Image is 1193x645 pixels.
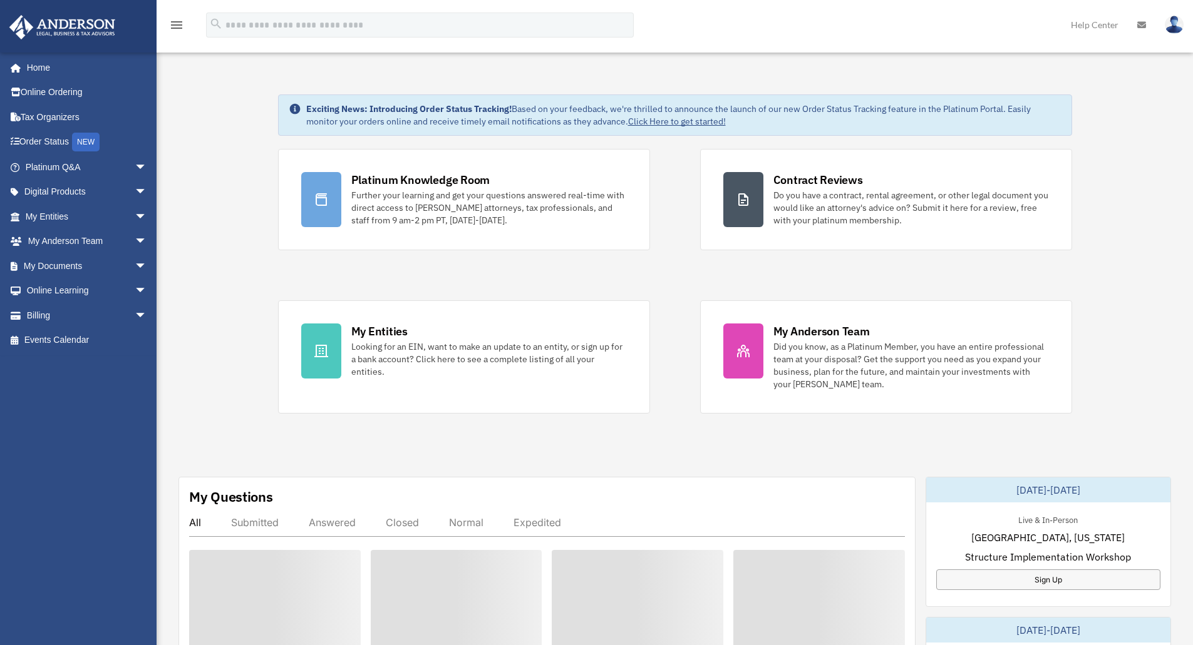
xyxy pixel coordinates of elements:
span: Structure Implementation Workshop [965,549,1131,564]
a: My Anderson Team Did you know, as a Platinum Member, you have an entire professional team at your... [700,300,1072,414]
a: menu [169,22,184,33]
a: Contract Reviews Do you have a contract, rental agreement, or other legal document you would like... [700,149,1072,250]
div: All [189,516,201,529]
img: User Pic [1165,16,1184,34]
span: arrow_drop_down [135,303,160,328]
div: Based on your feedback, we're thrilled to announce the launch of our new Order Status Tracking fe... [306,103,1061,128]
a: Order StatusNEW [9,130,166,155]
i: search [209,17,223,31]
div: Platinum Knowledge Room [351,172,490,188]
a: Home [9,55,160,80]
div: My Questions [189,487,273,506]
a: Online Learningarrow_drop_down [9,278,166,303]
strong: Exciting News: Introducing Order Status Tracking! [306,103,512,114]
span: arrow_drop_down [135,204,160,230]
a: Sign Up [936,569,1160,590]
a: My Anderson Teamarrow_drop_down [9,229,166,254]
a: Billingarrow_drop_down [9,303,166,328]
div: Submitted [231,516,279,529]
a: Platinum Q&Aarrow_drop_down [9,155,166,180]
span: arrow_drop_down [135,253,160,279]
a: My Entities Looking for an EIN, want to make an update to an entity, or sign up for a bank accoun... [278,300,650,414]
div: NEW [72,133,100,151]
div: Normal [449,516,483,529]
div: My Anderson Team [773,323,870,339]
div: My Entities [351,323,408,339]
div: Did you know, as a Platinum Member, you have an entire professional team at your disposal? Get th... [773,340,1049,390]
div: Answered [309,516,356,529]
div: Looking for an EIN, want to make an update to an entity, or sign up for a bank account? Click her... [351,340,627,378]
a: Online Ordering [9,80,166,105]
div: Live & In-Person [1008,512,1088,526]
div: Further your learning and get your questions answered real-time with direct access to [PERSON_NAM... [351,189,627,226]
div: Do you have a contract, rental agreement, or other legal document you would like an attorney's ad... [773,189,1049,226]
span: [GEOGRAPHIC_DATA], [US_STATE] [971,530,1125,545]
a: Digital Productsarrow_drop_down [9,180,166,205]
div: Closed [386,516,419,529]
span: arrow_drop_down [135,278,160,304]
div: [DATE]-[DATE] [926,617,1170,642]
a: My Entitiesarrow_drop_down [9,204,166,229]
a: Platinum Knowledge Room Further your learning and get your questions answered real-time with dire... [278,149,650,250]
a: Click Here to get started! [628,116,726,127]
div: Expedited [514,516,561,529]
i: menu [169,18,184,33]
div: [DATE]-[DATE] [926,477,1170,502]
a: Tax Organizers [9,104,166,130]
span: arrow_drop_down [135,180,160,205]
a: My Documentsarrow_drop_down [9,253,166,278]
span: arrow_drop_down [135,155,160,180]
img: Anderson Advisors Platinum Portal [6,15,119,39]
span: arrow_drop_down [135,229,160,255]
div: Contract Reviews [773,172,863,188]
a: Events Calendar [9,328,166,353]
